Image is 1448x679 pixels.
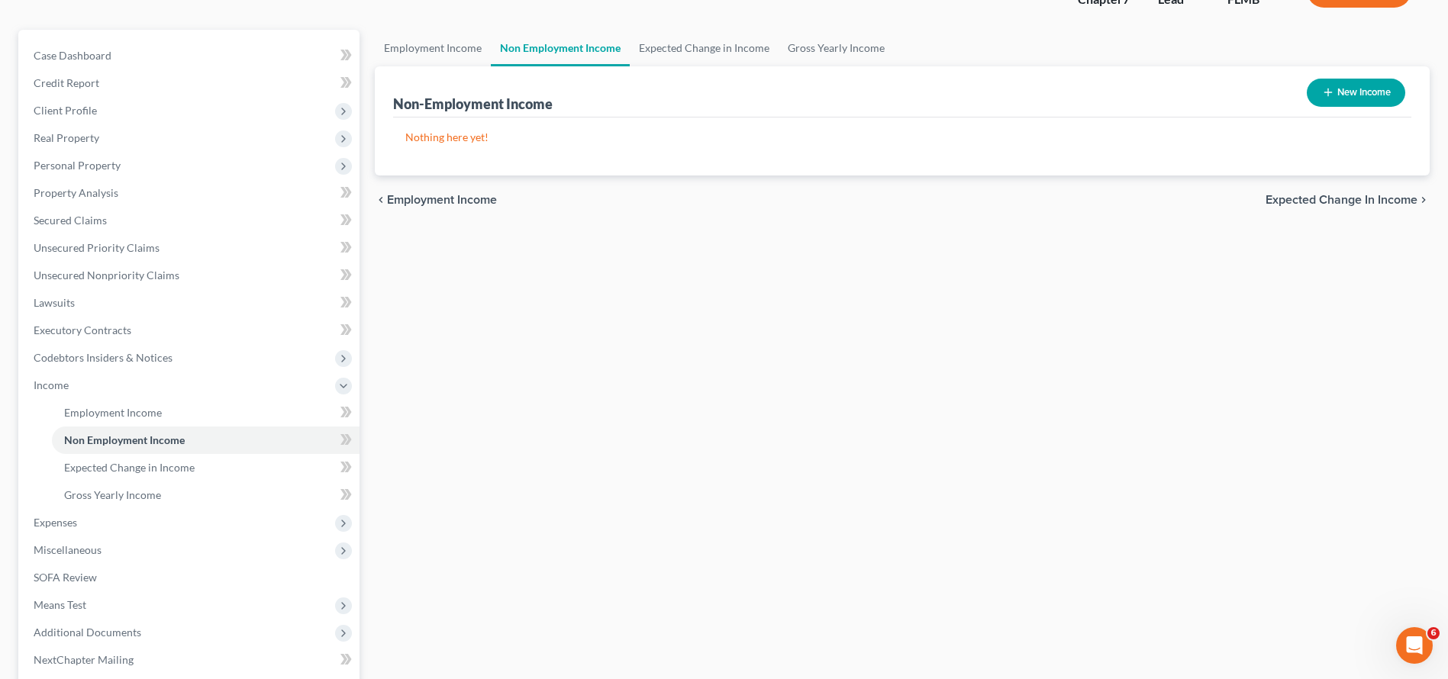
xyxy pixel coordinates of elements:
[34,241,160,254] span: Unsecured Priority Claims
[34,186,118,199] span: Property Analysis
[375,30,491,66] a: Employment Income
[1417,194,1430,206] i: chevron_right
[52,399,360,426] a: Employment Income
[34,159,121,172] span: Personal Property
[387,194,497,206] span: Employment Income
[64,461,195,474] span: Expected Change in Income
[34,214,107,227] span: Secured Claims
[21,646,360,674] a: NextChapter Mailing
[1396,627,1433,664] iframe: Intercom live chat
[34,543,102,556] span: Miscellaneous
[630,30,779,66] a: Expected Change in Income
[34,131,99,144] span: Real Property
[1427,627,1440,639] span: 6
[21,179,360,207] a: Property Analysis
[21,289,360,317] a: Lawsuits
[375,194,497,206] button: chevron_left Employment Income
[34,323,131,336] span: Executory Contracts
[64,433,185,446] span: Non Employment Income
[375,194,387,206] i: chevron_left
[64,488,161,501] span: Gross Yearly Income
[21,234,360,262] a: Unsecured Priority Claims
[52,426,360,454] a: Non Employment Income
[779,30,894,66] a: Gross Yearly Income
[21,42,360,69] a: Case Dashboard
[1307,79,1405,107] button: New Income
[34,49,111,62] span: Case Dashboard
[34,598,86,611] span: Means Test
[34,76,99,89] span: Credit Report
[1266,194,1430,206] button: Expected Change in Income chevron_right
[21,262,360,289] a: Unsecured Nonpriority Claims
[34,104,97,117] span: Client Profile
[34,571,97,584] span: SOFA Review
[21,207,360,234] a: Secured Claims
[34,516,77,529] span: Expenses
[34,653,134,666] span: NextChapter Mailing
[34,378,69,391] span: Income
[34,351,173,364] span: Codebtors Insiders & Notices
[491,30,630,66] a: Non Employment Income
[21,564,360,591] a: SOFA Review
[52,481,360,509] a: Gross Yearly Income
[34,296,75,309] span: Lawsuits
[393,95,553,113] div: Non-Employment Income
[405,130,1399,145] p: Nothing here yet!
[21,317,360,344] a: Executory Contracts
[34,269,179,282] span: Unsecured Nonpriority Claims
[21,69,360,97] a: Credit Report
[34,626,141,639] span: Additional Documents
[64,406,162,419] span: Employment Income
[1266,194,1417,206] span: Expected Change in Income
[52,454,360,481] a: Expected Change in Income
